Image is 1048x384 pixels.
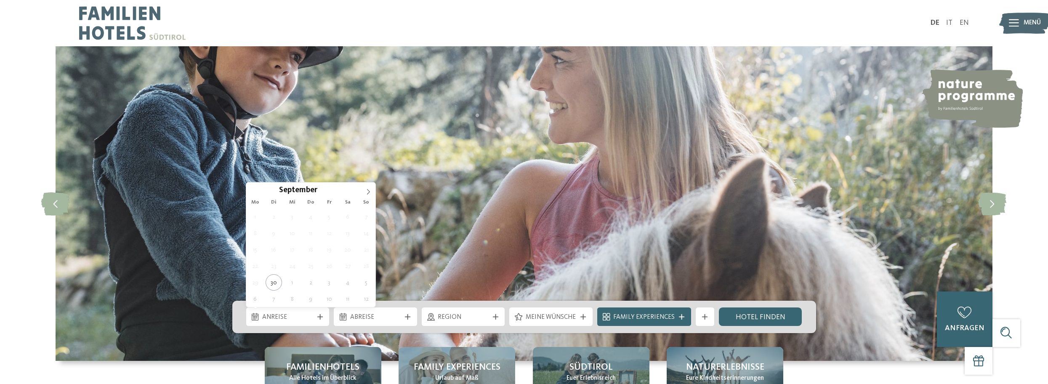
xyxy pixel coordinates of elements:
[317,185,345,194] input: Year
[321,241,338,258] span: September 19, 2025
[262,313,313,322] span: Anreise
[303,274,319,291] span: Oktober 2, 2025
[303,258,319,274] span: September 25, 2025
[320,200,338,205] span: Fr
[247,225,263,241] span: September 8, 2025
[266,209,282,225] span: September 2, 2025
[247,258,263,274] span: September 22, 2025
[321,258,338,274] span: September 26, 2025
[438,313,489,322] span: Region
[340,209,356,225] span: September 6, 2025
[340,258,356,274] span: September 27, 2025
[358,241,375,258] span: September 21, 2025
[340,291,356,307] span: Oktober 11, 2025
[56,46,992,361] img: Familienhotels Südtirol: The happy family places
[340,274,356,291] span: Oktober 4, 2025
[338,200,357,205] span: Sa
[266,225,282,241] span: September 9, 2025
[284,209,301,225] span: September 3, 2025
[921,69,1023,128] img: nature programme by Familienhotels Südtirol
[414,361,500,374] span: Family Experiences
[289,374,356,383] span: Alle Hotels im Überblick
[303,291,319,307] span: Oktober 9, 2025
[435,374,479,383] span: Urlaub auf Maß
[279,187,317,195] span: September
[340,241,356,258] span: September 20, 2025
[945,325,984,332] span: anfragen
[1024,19,1041,28] span: Menü
[303,209,319,225] span: September 4, 2025
[303,241,319,258] span: September 18, 2025
[937,291,992,347] a: anfragen
[358,291,375,307] span: Oktober 12, 2025
[283,200,301,205] span: Mi
[526,313,577,322] span: Meine Wünsche
[931,19,939,26] a: DE
[247,209,263,225] span: September 1, 2025
[960,19,969,26] a: EN
[266,258,282,274] span: September 23, 2025
[358,258,375,274] span: September 28, 2025
[686,361,764,374] span: Naturerlebnisse
[266,241,282,258] span: September 16, 2025
[266,291,282,307] span: Oktober 7, 2025
[567,374,616,383] span: Euer Erlebnisreich
[247,274,263,291] span: September 29, 2025
[301,200,320,205] span: Do
[284,241,301,258] span: September 17, 2025
[350,313,401,322] span: Abreise
[321,209,338,225] span: September 5, 2025
[246,200,265,205] span: Mo
[946,19,952,26] a: IT
[358,209,375,225] span: September 7, 2025
[247,291,263,307] span: Oktober 6, 2025
[686,374,764,383] span: Eure Kindheitserinnerungen
[357,200,375,205] span: So
[284,225,301,241] span: September 10, 2025
[321,225,338,241] span: September 12, 2025
[340,225,356,241] span: September 13, 2025
[264,200,283,205] span: Di
[613,313,675,322] span: Family Experiences
[358,274,375,291] span: Oktober 5, 2025
[303,225,319,241] span: September 11, 2025
[569,361,613,374] span: Südtirol
[719,307,802,326] a: Hotel finden
[284,291,301,307] span: Oktober 8, 2025
[284,258,301,274] span: September 24, 2025
[321,291,338,307] span: Oktober 10, 2025
[286,361,359,374] span: Familienhotels
[266,274,282,291] span: September 30, 2025
[321,274,338,291] span: Oktober 3, 2025
[284,274,301,291] span: Oktober 1, 2025
[358,225,375,241] span: September 14, 2025
[247,241,263,258] span: September 15, 2025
